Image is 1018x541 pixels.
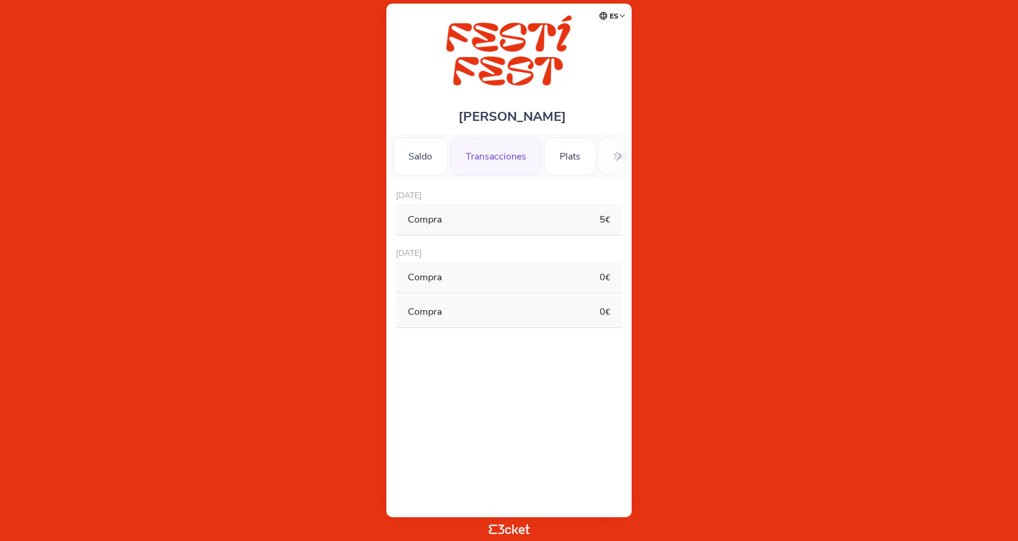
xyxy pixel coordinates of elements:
span: 0 [599,305,610,318]
div: Compra [408,213,570,226]
div: Compra [408,305,570,318]
a: Saldo [393,149,448,162]
small: € [605,273,610,283]
small: € [605,307,610,318]
span: 0 [599,271,610,284]
div: Saldo [393,137,448,176]
img: FESTÍ FEST [412,15,606,90]
p: [DATE] [396,190,622,201]
a: Transacciones [450,149,542,162]
p: [DATE] [396,248,622,259]
span: 5 [599,213,610,226]
div: Plats [544,137,596,176]
a: Plats [544,149,596,162]
small: € [605,215,610,226]
div: Transacciones [450,137,542,176]
span: [PERSON_NAME] [458,108,566,126]
div: Compra [408,271,570,284]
